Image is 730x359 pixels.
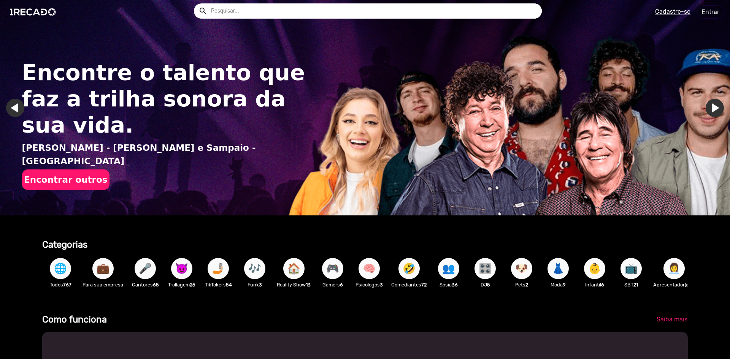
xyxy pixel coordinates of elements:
[277,281,311,288] p: Reality Show
[588,258,601,279] span: 👶
[355,281,384,288] p: Psicólogos
[653,281,695,288] p: Apresentador(a)
[471,281,500,288] p: DJ
[6,99,24,117] a: Ir para o último slide
[434,281,463,288] p: Sósia
[552,258,565,279] span: 👗
[244,258,265,279] button: 🎶
[205,3,542,19] input: Pesquisar...
[706,99,724,117] a: Ir para o próximo slide
[479,258,492,279] span: 🎛️
[391,281,427,288] p: Comediantes
[22,60,314,138] h1: Encontre o talento que faz a trilha sonora da sua vida.
[318,281,347,288] p: Gamers
[54,258,67,279] span: 🌐
[287,258,300,279] span: 🏠
[139,258,152,279] span: 🎤
[306,282,311,288] b: 13
[474,258,496,279] button: 🎛️
[198,6,208,16] mat-icon: Example home icon
[380,282,383,288] b: 3
[625,258,638,279] span: 📺
[398,258,420,279] button: 🤣
[601,282,604,288] b: 6
[63,282,71,288] b: 767
[212,258,225,279] span: 🤳🏼
[438,258,459,279] button: 👥
[326,258,339,279] span: 🎮
[525,282,528,288] b: 2
[657,316,687,323] span: Saiba mais
[131,281,160,288] p: Cantores
[403,258,416,279] span: 🤣
[208,258,229,279] button: 🤳🏼
[340,282,343,288] b: 6
[442,258,455,279] span: 👥
[452,282,458,288] b: 36
[584,258,605,279] button: 👶
[421,282,427,288] b: 72
[617,281,646,288] p: SBT
[240,281,269,288] p: Funk
[226,282,232,288] b: 54
[167,281,196,288] p: Trollagem
[563,282,566,288] b: 9
[633,282,638,288] b: 21
[190,282,195,288] b: 25
[663,258,685,279] button: 👩‍💼
[651,313,693,326] a: Saiba mais
[248,258,261,279] span: 🎶
[544,281,573,288] p: Moda
[153,282,159,288] b: 65
[668,258,681,279] span: 👩‍💼
[135,258,156,279] button: 🎤
[359,258,380,279] button: 🧠
[487,282,490,288] b: 5
[46,281,75,288] p: Todos
[259,282,262,288] b: 3
[22,169,109,190] button: Encontrar outros
[511,258,532,279] button: 🐶
[50,258,71,279] button: 🌐
[97,258,109,279] span: 💼
[196,4,209,17] button: Example home icon
[507,281,536,288] p: Pets
[580,281,609,288] p: Infantil
[547,258,569,279] button: 👗
[171,258,192,279] button: 😈
[42,239,87,250] b: Categorias
[620,258,642,279] button: 📺
[42,314,107,325] b: Como funciona
[204,281,233,288] p: TikTokers
[175,258,188,279] span: 😈
[515,258,528,279] span: 🐶
[697,5,724,19] a: Entrar
[22,141,314,168] p: [PERSON_NAME] - [PERSON_NAME] e Sampaio - [GEOGRAPHIC_DATA]
[322,258,343,279] button: 🎮
[83,281,123,288] p: Para sua empresa
[363,258,376,279] span: 🧠
[283,258,305,279] button: 🏠
[92,258,114,279] button: 💼
[655,8,690,15] u: Cadastre-se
